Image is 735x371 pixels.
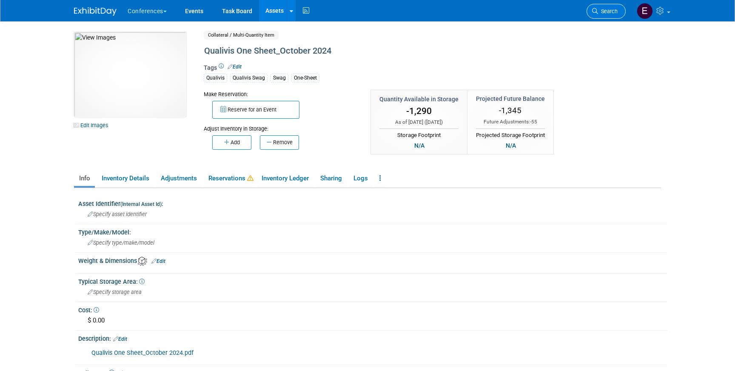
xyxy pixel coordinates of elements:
[151,258,165,264] a: Edit
[78,304,667,314] div: Cost:
[530,119,537,125] span: -55
[74,171,95,186] a: Info
[476,128,545,140] div: Projected Storage Footprint
[120,201,162,207] small: (Internal Asset Id)
[230,74,268,83] div: Qualivis Swag
[379,128,459,140] div: Storage Footprint
[348,171,373,186] a: Logs
[78,197,667,208] div: Asset Identifier :
[204,74,227,83] div: Qualivis
[271,74,288,83] div: Swag
[88,240,154,246] span: Specify type/make/model
[212,101,299,119] button: Reserve for an Event
[476,94,545,103] div: Projected Future Balance
[598,8,618,14] span: Search
[74,120,112,131] a: Edit Images
[291,74,319,83] div: One-Sheet
[113,336,127,342] a: Edit
[412,141,427,150] div: N/A
[78,278,145,285] span: Typical Storage Area:
[315,171,347,186] a: Sharing
[204,90,358,98] div: Make Reservation:
[476,118,545,126] div: Future Adjustments:
[256,171,313,186] a: Inventory Ledger
[78,226,667,237] div: Type/Make/Model:
[85,314,661,327] div: $ 0.00
[379,119,459,126] div: As of [DATE] ( )
[204,63,591,88] div: Tags
[204,31,279,40] span: Collateral / Multi-Quantity Item
[406,106,432,116] span: -1,290
[587,4,626,19] a: Search
[201,43,591,59] div: Qualivis One Sheet_October 2024
[499,106,521,115] span: -1,345
[88,289,142,295] span: Specify storage area
[91,349,194,357] a: Qualivis One Sheet_October 2024.pdf
[212,135,251,150] button: Add
[379,95,459,103] div: Quantity Available in Storage
[97,171,154,186] a: Inventory Details
[204,119,358,133] div: Adjust Inventory in Storage:
[74,7,117,16] img: ExhibitDay
[156,171,202,186] a: Adjustments
[74,32,186,117] img: View Images
[228,64,242,70] a: Edit
[203,171,255,186] a: Reservations
[426,119,441,125] span: [DATE]
[138,257,147,266] img: Asset Weight and Dimensions
[637,3,653,19] img: Erin Anderson
[78,332,667,343] div: Description:
[260,135,299,150] button: Remove
[503,141,518,150] div: N/A
[78,254,667,266] div: Weight & Dimensions
[88,211,147,217] span: Specify asset identifier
